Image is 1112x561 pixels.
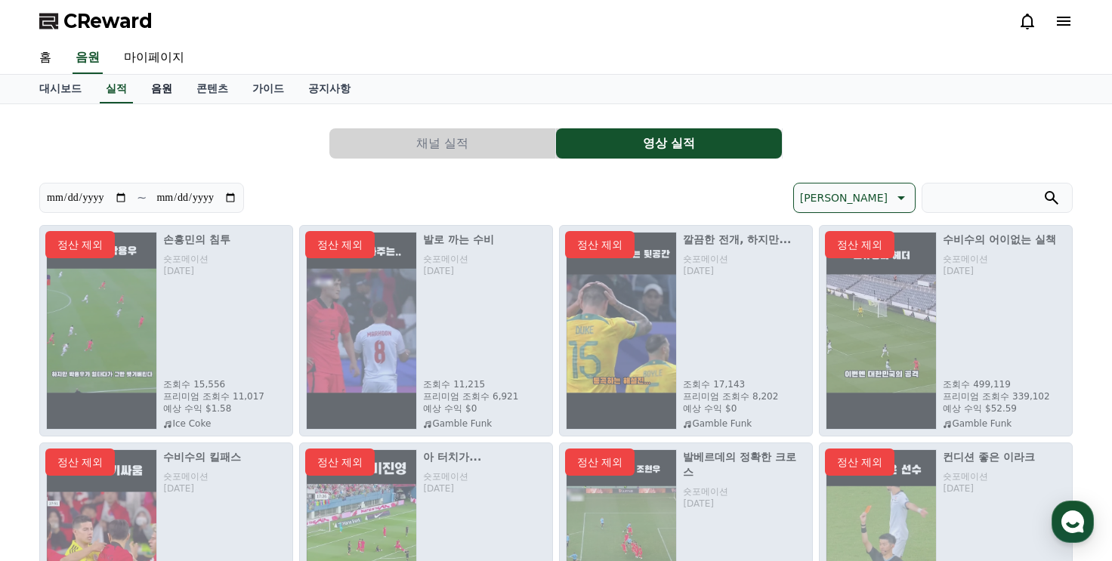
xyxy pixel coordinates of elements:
[138,459,156,471] span: 대화
[556,128,782,159] button: 영상 실적
[825,231,894,258] p: 정산 제외
[45,231,115,258] p: 정산 제외
[305,448,375,476] p: 정산 제외
[825,448,894,476] p: 정산 제외
[305,231,375,258] p: 정산 제외
[329,128,556,159] a: 채널 실적
[195,436,290,473] a: 설정
[565,231,635,258] p: 정산 제외
[39,9,153,33] a: CReward
[793,183,916,213] button: [PERSON_NAME]
[100,436,195,473] a: 대화
[27,75,94,103] a: 대시보드
[63,9,153,33] span: CReward
[139,75,184,103] a: 음원
[112,42,196,74] a: 마이페이지
[565,448,635,476] p: 정산 제외
[240,75,296,103] a: 가이드
[45,448,115,476] p: 정산 제외
[27,42,63,74] a: 홈
[184,75,240,103] a: 콘텐츠
[5,436,100,473] a: 홈
[137,189,147,207] p: ~
[800,187,888,208] p: [PERSON_NAME]
[329,128,555,159] button: 채널 실적
[48,458,57,470] span: 홈
[233,458,252,470] span: 설정
[100,75,133,103] a: 실적
[296,75,363,103] a: 공지사항
[73,42,103,74] a: 음원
